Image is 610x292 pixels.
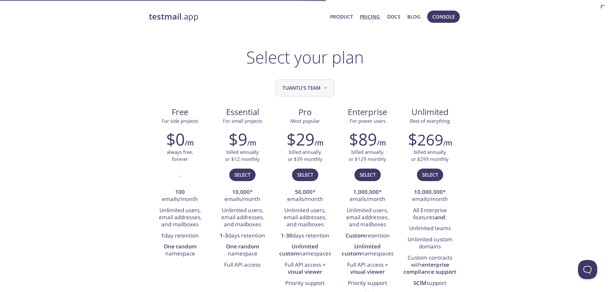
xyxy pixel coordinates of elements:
[330,13,353,21] a: Product
[216,241,269,260] li: namespace
[154,187,207,205] li: emails/month
[149,11,325,22] a: testmail.app
[353,188,379,196] strong: 1,000,000
[349,129,377,149] h2: $89
[417,169,443,181] button: Select
[341,260,394,278] li: Full API access +
[403,278,456,289] li: support
[413,279,427,287] strong: SCIM
[403,187,456,205] li: * emails/month
[216,260,269,271] li: Full API access
[154,241,207,260] li: namespace
[229,169,256,181] button: Select
[246,47,364,67] h1: Select your plan
[403,234,456,253] li: Unlimited custom domains
[223,118,262,124] span: For small projects
[226,243,259,250] strong: One random
[341,241,394,260] li: namespaces
[288,149,322,163] p: billed annually or $39 monthly
[341,205,394,230] li: Unlimited users, email addresses, and mailboxes
[279,205,331,230] li: Unlimited users, email addresses, and mailboxes
[175,188,185,196] strong: 100
[276,79,334,96] button: TuanTu's team
[154,107,206,118] span: Free
[350,268,385,275] strong: visual viewer
[417,129,443,150] span: 269
[297,171,313,179] span: Select
[167,149,193,163] p: always free, forever
[279,260,331,278] li: Full API access +
[435,213,445,221] strong: and
[578,260,597,279] iframe: Help Scout Beacon - Open
[403,261,456,275] strong: enterprise compliance support
[164,243,197,250] strong: One random
[247,138,256,148] h6: /m
[216,187,269,205] li: * emails/month
[403,223,456,234] li: Unlimited teams
[279,230,331,241] li: days retention
[403,205,456,223] li: All Enterprise features :
[414,188,443,196] strong: 10,000,000
[407,13,420,21] a: Blog
[341,230,394,241] li: retention
[432,13,455,21] span: Console
[225,149,260,163] p: billed annually or $12 monthly
[443,138,452,148] h6: /m
[314,138,323,148] h6: /m
[234,171,250,179] span: Select
[162,118,198,124] span: For side projects
[342,243,381,257] strong: Unlimited custom
[354,169,381,181] button: Select
[279,243,319,257] strong: Unlimited custom
[411,106,449,118] span: Unlimited
[185,138,194,148] h6: /m
[279,107,331,118] span: Pro
[287,129,314,149] h2: $29
[288,268,322,275] strong: visual viewer
[216,205,269,230] li: Unlimited users, email addresses, and mailboxes
[349,149,386,163] p: billed annually or $129 monthly
[411,149,449,163] p: billed annually or $299 monthly
[408,129,443,149] h2: $
[232,188,250,196] strong: 10,000
[149,11,182,22] strong: testmail
[341,278,394,289] li: Priority support
[360,13,380,21] a: Pricing
[282,84,329,92] span: TuanTu's team
[166,129,185,149] h2: $0
[410,118,450,124] span: Best of everything
[387,13,400,21] a: Docs
[216,107,269,118] span: Essential
[346,232,366,239] strong: Custom
[279,278,331,289] li: Priority support
[422,171,438,179] span: Select
[290,118,320,124] span: Most popular
[341,187,394,205] li: * emails/month
[220,232,228,239] strong: 1-3
[281,232,292,239] strong: 1-30
[229,129,247,149] h2: $9
[403,253,456,278] li: Custom contracts with
[161,232,164,239] strong: 1
[279,187,331,205] li: * emails/month
[350,118,386,124] span: For power users
[216,230,269,241] li: days retention
[295,188,313,196] strong: 50,000
[292,169,318,181] button: Select
[377,138,386,148] h6: /m
[360,171,376,179] span: Select
[279,241,331,260] li: namespaces
[427,11,460,23] button: Console
[341,107,394,118] span: Enterprise
[154,205,207,230] li: Unlimited users, email addresses, and mailboxes
[154,230,207,241] li: day retention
